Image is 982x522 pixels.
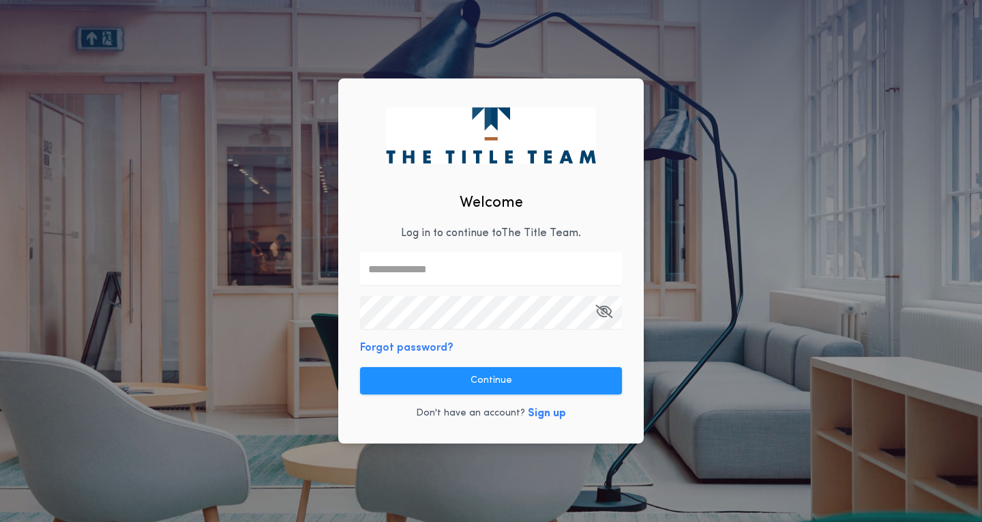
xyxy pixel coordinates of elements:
[401,225,581,242] p: Log in to continue to The Title Team .
[528,405,566,422] button: Sign up
[386,107,595,163] img: logo
[460,192,523,214] h2: Welcome
[360,367,622,394] button: Continue
[360,340,453,356] button: Forgot password?
[416,407,525,420] p: Don't have an account?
